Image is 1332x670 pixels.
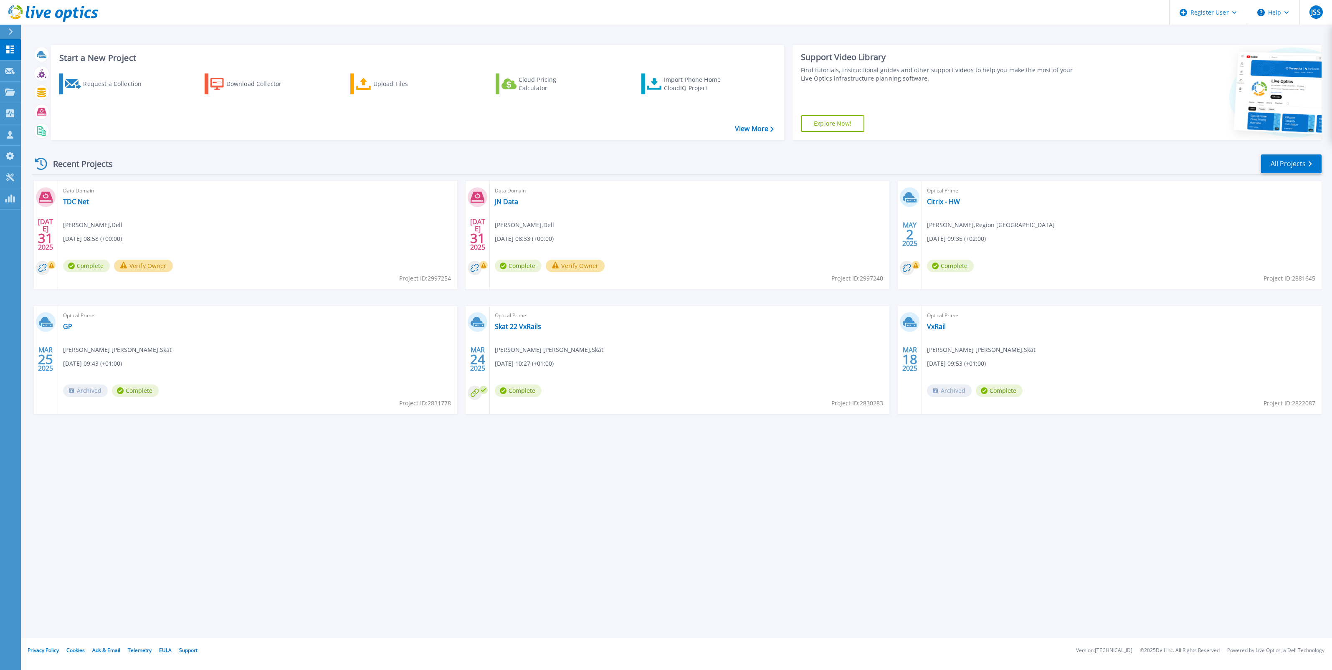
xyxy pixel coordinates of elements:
[63,311,453,320] span: Optical Prime
[735,125,774,133] a: View More
[664,76,729,92] div: Import Phone Home CloudIQ Project
[801,115,864,132] a: Explore Now!
[38,344,53,374] div: MAR 2025
[1264,274,1315,283] span: Project ID: 2881645
[927,384,972,397] span: Archived
[927,345,1036,354] span: [PERSON_NAME] [PERSON_NAME] , Skat
[1227,648,1324,653] li: Powered by Live Optics, a Dell Technology
[63,384,108,397] span: Archived
[63,197,89,206] a: TDC Net
[399,399,451,408] span: Project ID: 2831778
[902,219,918,250] div: MAY 2025
[226,76,293,92] div: Download Collector
[59,53,773,63] h3: Start a New Project
[831,399,883,408] span: Project ID: 2830283
[906,231,914,238] span: 2
[399,274,451,283] span: Project ID: 2997254
[519,76,585,92] div: Cloud Pricing Calculator
[495,311,884,320] span: Optical Prime
[63,359,122,368] span: [DATE] 09:43 (+01:00)
[495,220,554,230] span: [PERSON_NAME] , Dell
[38,219,53,250] div: [DATE] 2025
[350,73,443,94] a: Upload Files
[470,356,485,363] span: 24
[831,274,883,283] span: Project ID: 2997240
[38,356,53,363] span: 25
[179,647,198,654] a: Support
[59,73,152,94] a: Request a Collection
[63,220,122,230] span: [PERSON_NAME] , Dell
[63,260,110,272] span: Complete
[495,197,518,206] a: JN Data
[1140,648,1220,653] li: © 2025 Dell Inc. All Rights Reserved
[63,322,72,331] a: GP
[801,66,1076,83] div: Find tutorials, instructional guides and other support videos to help you make the most of your L...
[92,647,120,654] a: Ads & Email
[114,260,173,272] button: Verify Owner
[1261,154,1322,173] a: All Projects
[927,260,974,272] span: Complete
[495,322,541,331] a: Skat 22 VxRails
[373,76,440,92] div: Upload Files
[28,647,59,654] a: Privacy Policy
[38,235,53,242] span: 31
[159,647,172,654] a: EULA
[927,197,960,206] a: Citrix - HW
[66,647,85,654] a: Cookies
[83,76,150,92] div: Request a Collection
[128,647,152,654] a: Telemetry
[205,73,298,94] a: Download Collector
[927,220,1055,230] span: [PERSON_NAME] , Region [GEOGRAPHIC_DATA]
[546,260,605,272] button: Verify Owner
[63,234,122,243] span: [DATE] 08:58 (+00:00)
[63,186,453,195] span: Data Domain
[976,384,1023,397] span: Complete
[927,186,1317,195] span: Optical Prime
[927,234,986,243] span: [DATE] 09:35 (+02:00)
[470,235,485,242] span: 31
[63,345,172,354] span: [PERSON_NAME] [PERSON_NAME] , Skat
[1311,9,1320,15] span: JSS
[902,344,918,374] div: MAR 2025
[1264,399,1315,408] span: Project ID: 2822087
[495,359,554,368] span: [DATE] 10:27 (+01:00)
[470,344,486,374] div: MAR 2025
[927,359,986,368] span: [DATE] 09:53 (+01:00)
[495,345,603,354] span: [PERSON_NAME] [PERSON_NAME] , Skat
[927,322,946,331] a: VxRail
[495,384,542,397] span: Complete
[470,219,486,250] div: [DATE] 2025
[902,356,917,363] span: 18
[927,311,1317,320] span: Optical Prime
[495,234,554,243] span: [DATE] 08:33 (+00:00)
[1076,648,1132,653] li: Version: [TECHNICAL_ID]
[112,384,159,397] span: Complete
[32,154,124,174] div: Recent Projects
[801,52,1076,63] div: Support Video Library
[496,73,589,94] a: Cloud Pricing Calculator
[495,186,884,195] span: Data Domain
[495,260,542,272] span: Complete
